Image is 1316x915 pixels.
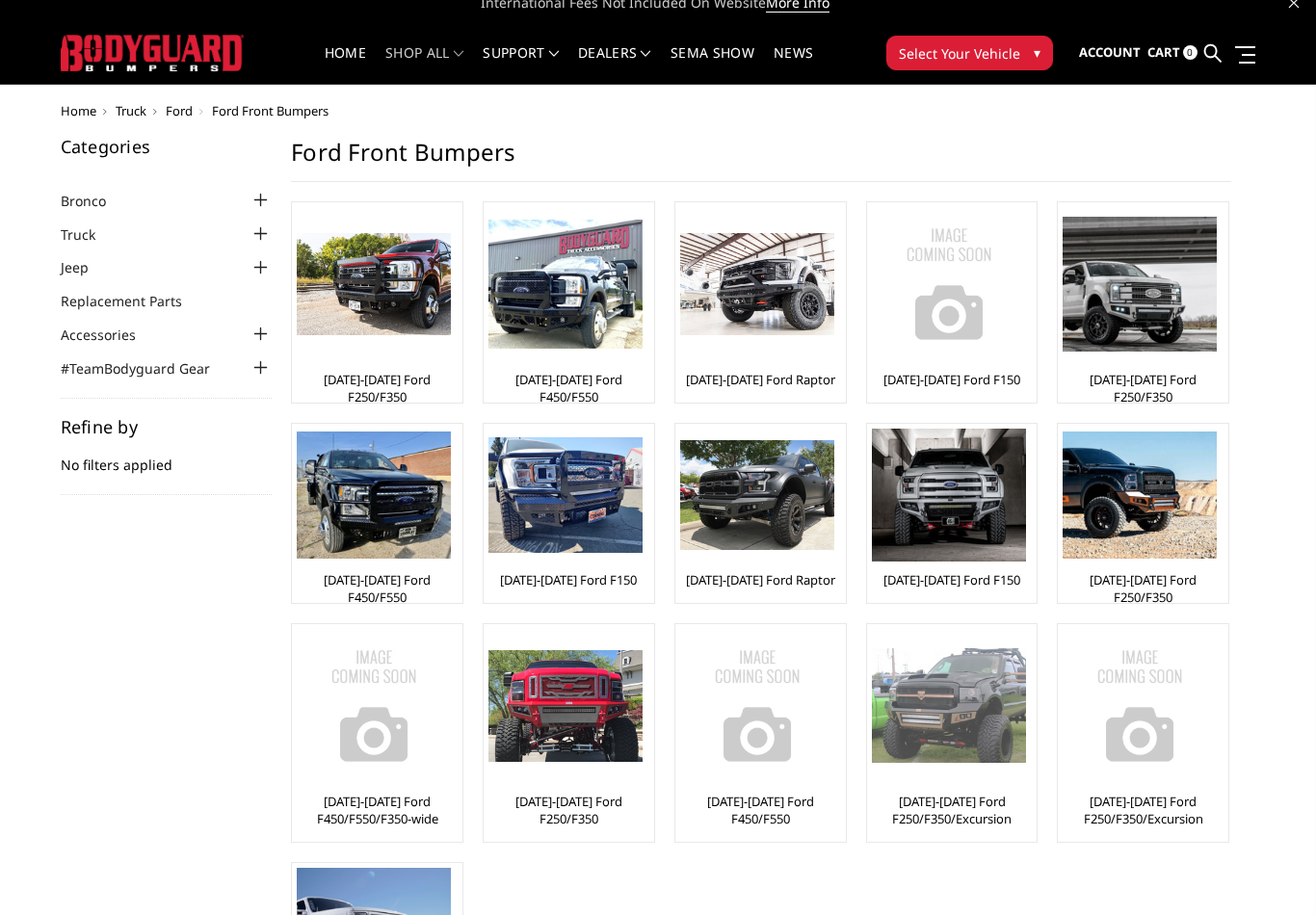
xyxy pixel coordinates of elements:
[61,138,273,155] h5: Categories
[297,629,458,783] a: No Image
[774,46,813,84] a: News
[61,325,160,345] a: Accessories
[116,102,146,119] a: Truck
[61,224,119,245] a: Truck
[899,43,1020,64] span: Select Your Vehicle
[291,138,1231,182] h1: Ford Front Bumpers
[385,46,463,84] a: shop all
[500,571,637,588] a: [DATE]-[DATE] Ford F150
[680,629,841,783] a: No Image
[1079,27,1141,79] a: Account
[1079,43,1141,61] span: Account
[883,571,1020,588] a: [DATE]-[DATE] Ford F150
[297,793,458,827] a: [DATE]-[DATE] Ford F450/F550/F350-wide
[1063,793,1224,827] a: [DATE]-[DATE] Ford F250/F350/Excursion
[886,36,1053,70] button: Select Your Vehicle
[297,571,458,606] a: [DATE]-[DATE] Ford F450/F550
[1063,629,1217,783] img: No Image
[671,46,754,84] a: SEMA Show
[1063,629,1224,783] a: No Image
[325,46,366,84] a: Home
[686,571,835,588] a: [DATE]-[DATE] Ford Raptor
[883,371,1020,388] a: [DATE]-[DATE] Ford F150
[166,102,193,119] a: Ford
[488,793,649,827] a: [DATE]-[DATE] Ford F250/F350
[61,257,113,277] a: Jeep
[61,291,206,311] a: Replacement Parts
[61,191,130,211] a: Bronco
[1034,42,1040,63] span: ▾
[61,102,96,119] a: Home
[872,793,1033,827] a: [DATE]-[DATE] Ford F250/F350/Excursion
[872,207,1026,361] img: No Image
[61,35,244,70] img: BODYGUARD BUMPERS
[1147,43,1180,61] span: Cart
[212,102,329,119] span: Ford Front Bumpers
[297,371,458,405] a: [DATE]-[DATE] Ford F250/F350
[1063,571,1224,606] a: [DATE]-[DATE] Ford F250/F350
[61,418,273,495] div: No filters applied
[578,46,651,84] a: Dealers
[1147,27,1198,79] a: Cart 0
[680,793,841,827] a: [DATE]-[DATE] Ford F450/F550
[680,629,834,783] img: No Image
[488,371,649,405] a: [DATE]-[DATE] Ford F450/F550
[686,371,835,388] a: [DATE]-[DATE] Ford Raptor
[61,358,234,379] a: #TeamBodyguard Gear
[1183,45,1198,60] span: 0
[1063,371,1224,405] a: [DATE]-[DATE] Ford F250/F350
[872,207,1033,361] a: No Image
[483,46,559,84] a: Support
[297,629,451,783] img: No Image
[61,418,273,435] h5: Refine by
